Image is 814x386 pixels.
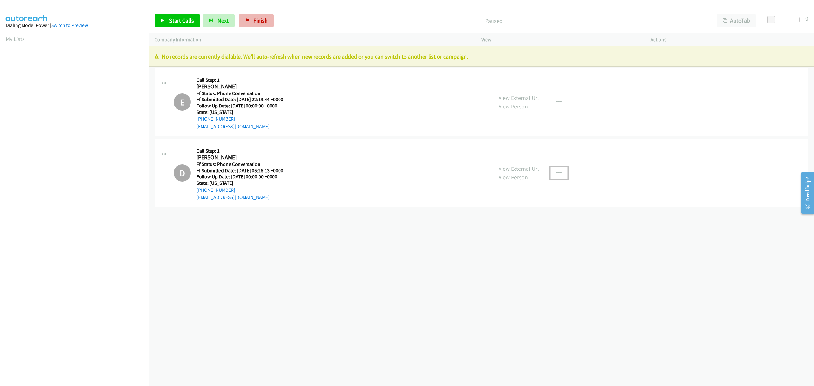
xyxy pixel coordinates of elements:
[174,164,191,182] h1: D
[197,90,291,97] h5: Ff Status: Phone Conversation
[203,14,235,27] button: Next
[6,35,25,43] a: My Lists
[197,194,270,200] a: [EMAIL_ADDRESS][DOMAIN_NAME]
[770,17,800,22] div: Delay between calls (in seconds)
[253,17,268,24] span: Finish
[717,14,756,27] button: AutoTab
[197,154,291,161] h2: [PERSON_NAME]
[197,103,291,109] h5: Follow Up Date: [DATE] 00:00:00 +0000
[805,14,808,23] div: 0
[282,17,705,25] p: Paused
[197,187,235,193] a: [PHONE_NUMBER]
[499,174,528,181] a: View Person
[197,83,291,90] h2: [PERSON_NAME]
[197,123,270,129] a: [EMAIL_ADDRESS][DOMAIN_NAME]
[155,14,200,27] a: Start Calls
[499,103,528,110] a: View Person
[6,22,143,29] div: Dialing Mode: Power |
[197,148,291,154] h5: Call Step: 1
[197,161,291,168] h5: Ff Status: Phone Conversation
[174,93,191,111] h1: E
[481,36,639,44] p: View
[796,168,814,218] iframe: Resource Center
[197,96,291,103] h5: Ff Submitted Date: [DATE] 22:13:44 +0000
[197,180,291,186] h5: State: [US_STATE]
[239,14,274,27] a: Finish
[197,168,291,174] h5: Ff Submitted Date: [DATE] 05:26:13 +0000
[499,165,539,172] a: View External Url
[197,109,291,115] h5: State: [US_STATE]
[499,94,539,101] a: View External Url
[169,17,194,24] span: Start Calls
[51,22,88,28] a: Switch to Preview
[6,49,149,351] iframe: Dialpad
[155,52,808,61] p: No records are currently dialable. We'll auto-refresh when new records are added or you can switc...
[155,36,470,44] p: Company Information
[217,17,229,24] span: Next
[197,77,291,83] h5: Call Step: 1
[651,36,808,44] p: Actions
[197,116,235,122] a: [PHONE_NUMBER]
[197,174,291,180] h5: Follow Up Date: [DATE] 00:00:00 +0000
